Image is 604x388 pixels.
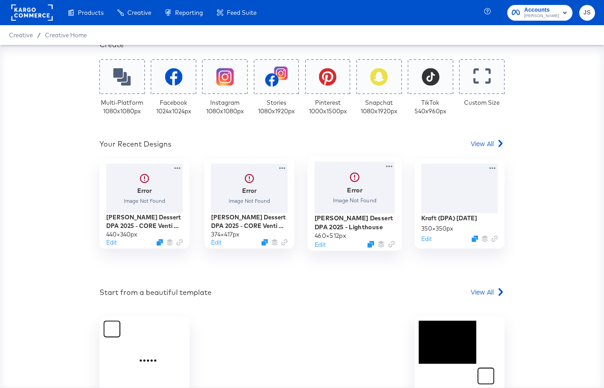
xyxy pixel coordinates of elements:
[106,238,117,247] button: Edit
[471,287,505,300] a: View All
[524,5,559,15] span: Accounts
[127,9,151,16] span: Creative
[101,98,143,115] div: Multi-Platform 1080 x 1080 px
[421,235,432,243] button: Edit
[204,159,294,249] div: ErrorImage Not Found[PERSON_NAME] Dessert DPA 2025 - CORE Venti Mobile374×417pxEditDuplicate
[415,159,505,249] div: Kraft (DPA) [DATE]350×350pxEditDuplicate
[211,230,239,239] div: 374 × 417 px
[45,31,87,39] a: Creative Home
[464,98,500,107] div: Custom Size
[524,13,559,20] span: [PERSON_NAME]
[472,236,478,242] svg: Duplicate
[157,239,163,245] svg: Duplicate
[421,224,453,233] div: 350 × 350 px
[33,31,45,39] span: /
[99,287,212,298] div: Start from a beautiful template
[314,231,346,240] div: 460 × 512 px
[9,31,33,39] span: Creative
[78,9,104,16] span: Products
[227,9,257,16] span: Feed Suite
[206,98,244,115] div: Instagram 1080 x 1080 px
[507,5,572,21] button: Accounts[PERSON_NAME]
[309,98,347,115] div: Pinterest 1000 x 1500 px
[307,156,402,251] div: ErrorImage Not Found[PERSON_NAME] Dessert DPA 2025 - Lighthouse460×512pxEditDuplicate
[471,287,494,296] span: View All
[361,98,397,115] div: Snapchat 1080 x 1920 px
[367,241,374,248] svg: Duplicate
[421,214,477,223] div: Kraft (DPA) [DATE]
[281,239,288,245] svg: Link
[261,239,268,245] svg: Duplicate
[471,139,505,152] a: View All
[211,238,221,247] button: Edit
[471,139,494,148] span: View All
[106,230,137,239] div: 440 × 340 px
[106,213,183,230] div: [PERSON_NAME] Dessert DPA 2025 - CORE Venti Desktop
[176,239,183,245] svg: Link
[579,5,595,21] button: JS
[99,139,171,149] div: Your Recent Designs
[156,98,191,115] div: Facebook 1024 x 1024 px
[491,236,498,242] svg: Link
[211,213,288,230] div: [PERSON_NAME] Dessert DPA 2025 - CORE Venti Mobile
[258,98,295,115] div: Stories 1080 x 1920 px
[583,8,591,18] span: JS
[388,241,395,248] svg: Link
[314,240,325,249] button: Edit
[99,159,189,249] div: ErrorImage Not Found[PERSON_NAME] Dessert DPA 2025 - CORE Venti Desktop440×340pxEditDuplicate
[415,98,446,115] div: TikTok 540 x 960 px
[175,9,203,16] span: Reporting
[314,214,395,231] div: [PERSON_NAME] Dessert DPA 2025 - Lighthouse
